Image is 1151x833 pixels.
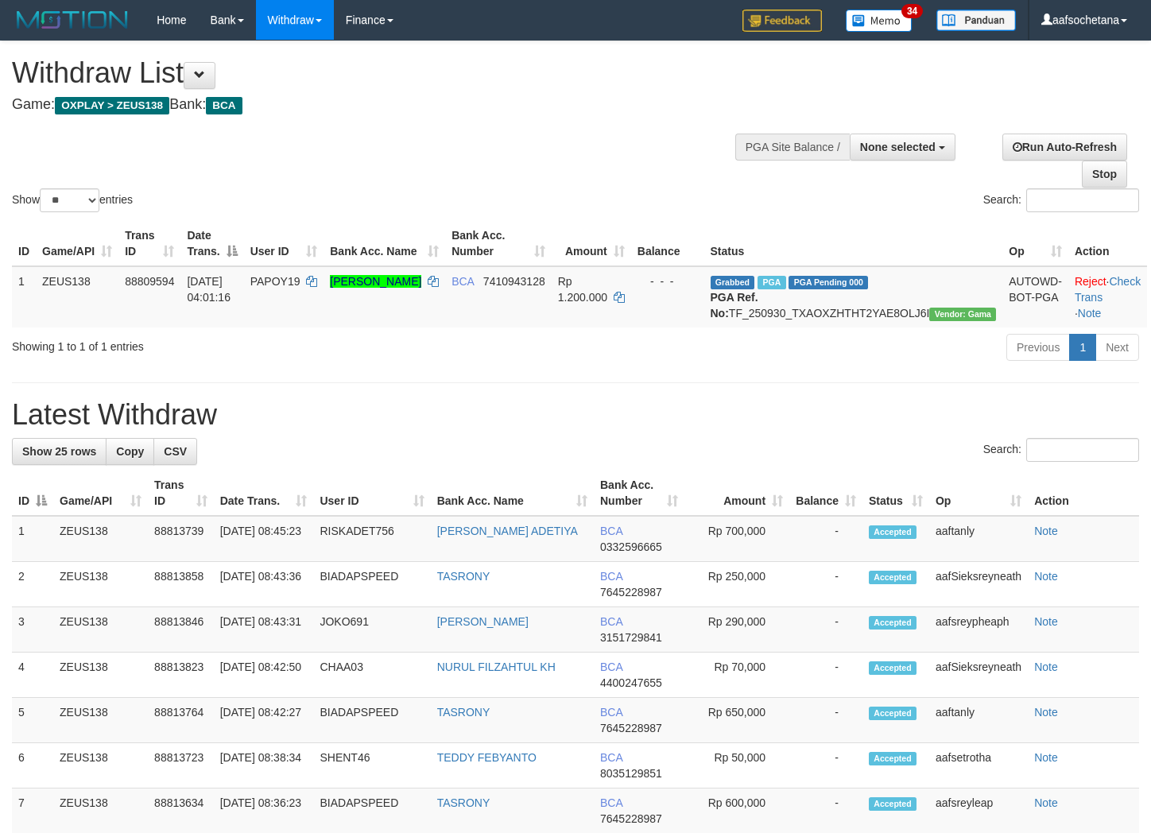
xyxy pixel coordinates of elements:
[684,471,790,516] th: Amount: activate to sort column ascending
[187,275,231,304] span: [DATE] 04:01:16
[901,4,923,18] span: 34
[206,97,242,114] span: BCA
[684,607,790,653] td: Rp 290,000
[789,607,862,653] td: -
[148,562,214,607] td: 88813858
[12,653,53,698] td: 4
[1034,525,1058,537] a: Note
[1075,275,1141,304] a: Check Trans
[1082,161,1127,188] a: Stop
[929,743,1028,788] td: aafsetrotha
[684,653,790,698] td: Rp 70,000
[55,97,169,114] span: OXPLAY > ZEUS138
[929,471,1028,516] th: Op: activate to sort column ascending
[1034,706,1058,719] a: Note
[704,221,1003,266] th: Status
[929,516,1028,562] td: aaftanly
[437,570,490,583] a: TASRONY
[638,273,698,289] div: - - -
[929,698,1028,743] td: aaftanly
[12,607,53,653] td: 3
[742,10,822,32] img: Feedback.jpg
[600,631,662,644] span: Copy 3151729841 to clipboard
[330,275,421,288] a: [PERSON_NAME]
[735,134,850,161] div: PGA Site Balance /
[758,276,785,289] span: Marked by aaftanly
[153,438,197,465] a: CSV
[600,812,662,825] span: Copy 7645228987 to clipboard
[53,562,148,607] td: ZEUS138
[12,266,36,327] td: 1
[929,562,1028,607] td: aafSieksreyneath
[214,653,314,698] td: [DATE] 08:42:50
[244,221,324,266] th: User ID: activate to sort column ascending
[1075,275,1106,288] a: Reject
[148,653,214,698] td: 88813823
[53,743,148,788] td: ZEUS138
[983,438,1139,462] label: Search:
[250,275,300,288] span: PAPOY19
[1068,266,1147,327] td: · ·
[12,399,1139,431] h1: Latest Withdraw
[148,698,214,743] td: 88813764
[869,707,917,720] span: Accepted
[12,97,751,113] h4: Game: Bank:
[600,615,622,628] span: BCA
[869,525,917,539] span: Accepted
[451,275,474,288] span: BCA
[789,471,862,516] th: Balance: activate to sort column ascending
[860,141,936,153] span: None selected
[324,221,445,266] th: Bank Acc. Name: activate to sort column ascending
[1002,221,1068,266] th: Op: activate to sort column ascending
[437,706,490,719] a: TASRONY
[552,221,631,266] th: Amount: activate to sort column ascending
[116,445,144,458] span: Copy
[1002,134,1127,161] a: Run Auto-Refresh
[936,10,1016,31] img: panduan.png
[12,516,53,562] td: 1
[36,266,118,327] td: ZEUS138
[313,743,430,788] td: SHENT46
[983,188,1139,212] label: Search:
[600,796,622,809] span: BCA
[12,332,467,355] div: Showing 1 to 1 of 1 entries
[631,221,704,266] th: Balance
[1078,307,1102,320] a: Note
[711,291,758,320] b: PGA Ref. No:
[40,188,99,212] select: Showentries
[789,743,862,788] td: -
[929,653,1028,698] td: aafSieksreyneath
[313,471,430,516] th: User ID: activate to sort column ascending
[850,134,955,161] button: None selected
[214,471,314,516] th: Date Trans.: activate to sort column ascending
[53,698,148,743] td: ZEUS138
[148,743,214,788] td: 88813723
[711,276,755,289] span: Grabbed
[869,661,917,675] span: Accepted
[12,438,107,465] a: Show 25 rows
[704,266,1003,327] td: TF_250930_TXAOXZHTHT2YAE8OLJ6I
[53,653,148,698] td: ZEUS138
[600,767,662,780] span: Copy 8035129851 to clipboard
[36,221,118,266] th: Game/API: activate to sort column ascending
[22,445,96,458] span: Show 25 rows
[789,276,868,289] span: PGA Pending
[1028,471,1139,516] th: Action
[1026,438,1139,462] input: Search:
[313,653,430,698] td: CHAA03
[118,221,180,266] th: Trans ID: activate to sort column ascending
[1034,796,1058,809] a: Note
[869,752,917,765] span: Accepted
[1095,334,1139,361] a: Next
[869,797,917,811] span: Accepted
[12,8,133,32] img: MOTION_logo.png
[214,743,314,788] td: [DATE] 08:38:34
[600,676,662,689] span: Copy 4400247655 to clipboard
[180,221,243,266] th: Date Trans.: activate to sort column descending
[12,188,133,212] label: Show entries
[437,615,529,628] a: [PERSON_NAME]
[12,221,36,266] th: ID
[483,275,545,288] span: Copy 7410943128 to clipboard
[148,516,214,562] td: 88813739
[789,516,862,562] td: -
